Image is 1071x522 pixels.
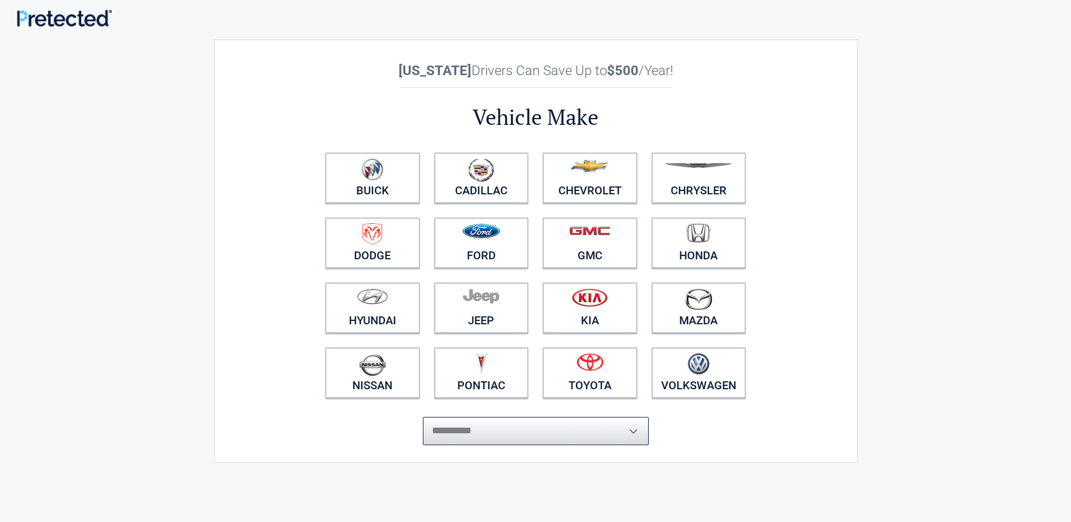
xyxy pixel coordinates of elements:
[318,63,753,79] h2: Drivers Can Save Up to /Year
[572,288,607,307] img: kia
[434,347,529,398] a: Pontiac
[462,224,500,238] img: ford
[569,226,610,236] img: gmc
[652,153,746,203] a: Chrysler
[434,217,529,268] a: Ford
[687,223,710,243] img: honda
[318,103,753,132] h2: Vehicle Make
[543,282,637,333] a: Kia
[475,353,487,375] img: pontiac
[684,288,712,310] img: mazda
[325,217,420,268] a: Dodge
[468,158,494,182] img: cadillac
[325,347,420,398] a: Nissan
[325,282,420,333] a: Hyundai
[361,158,383,181] img: buick
[607,63,639,79] b: $500
[571,160,609,172] img: chevrolet
[362,223,382,245] img: dodge
[359,353,386,376] img: nissan
[652,347,746,398] a: Volkswagen
[17,10,112,27] img: Main Logo
[543,347,637,398] a: Toyota
[543,217,637,268] a: GMC
[543,153,637,203] a: Chevrolet
[325,153,420,203] a: Buick
[664,163,733,168] img: chrysler
[399,63,471,79] b: [US_STATE]
[357,288,388,304] img: hyundai
[434,153,529,203] a: Cadillac
[688,353,710,375] img: volkswagen
[434,282,529,333] a: Jeep
[652,282,746,333] a: Mazda
[652,217,746,268] a: Honda
[576,353,604,371] img: toyota
[463,288,499,304] img: jeep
